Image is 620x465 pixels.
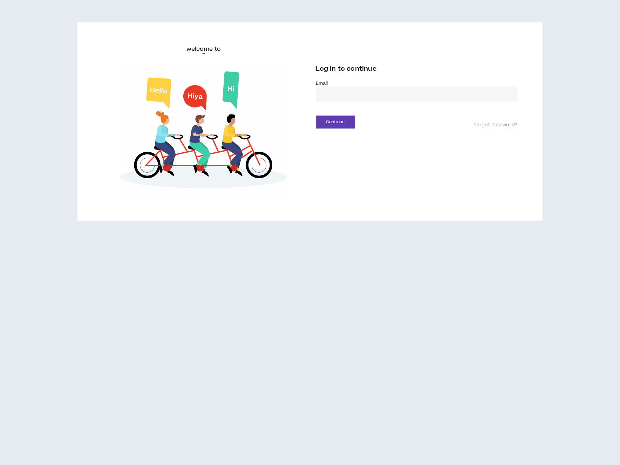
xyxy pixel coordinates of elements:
img: Welcome to Wripple [103,65,304,198]
h6: welcome to [186,45,221,53]
a: Forgot Password? [473,122,517,129]
span: Log in to continue [316,64,377,73]
label: Email [316,80,517,86]
button: Continue [316,116,355,129]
